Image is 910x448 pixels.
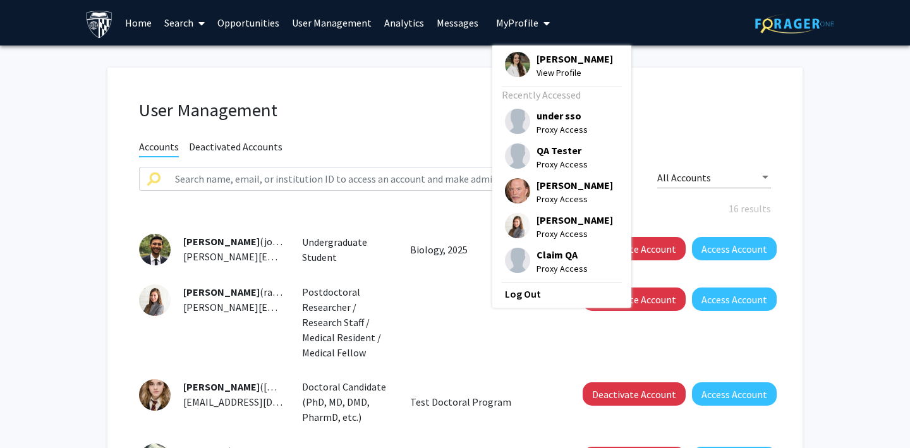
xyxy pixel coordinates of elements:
img: Profile Picture [505,109,530,134]
span: Proxy Access [537,157,588,171]
span: Proxy Access [537,192,613,206]
span: [PERSON_NAME] [537,213,613,227]
p: Biology, 2025 [410,242,554,257]
div: 16 results [130,201,780,216]
span: [PERSON_NAME] [183,235,260,248]
div: Profile Picture[PERSON_NAME]View Profile [505,52,613,80]
img: Profile Picture [139,234,171,265]
button: Access Account [692,382,777,406]
div: Profile Pictureunder ssoProxy Access [505,109,588,136]
span: Proxy Access [537,227,613,241]
p: Test Doctoral Program [410,394,554,409]
span: Claim QA [537,248,588,262]
span: [PERSON_NAME] [537,178,613,192]
div: Profile Picture[PERSON_NAME]Proxy Access [505,213,613,241]
img: Profile Picture [505,52,530,77]
button: Access Account [692,288,777,311]
div: Doctoral Candidate (PhD, MD, DMD, PharmD, etc.) [293,379,401,425]
div: Profile PictureQA TesterProxy Access [505,143,588,171]
span: Deactivated Accounts [189,140,282,156]
div: Undergraduate Student [293,234,401,265]
div: Postdoctoral Researcher / Research Staff / Medical Resident / Medical Fellow [293,284,401,360]
span: [PERSON_NAME] [183,286,260,298]
span: View Profile [537,66,613,80]
span: QA Tester [537,143,588,157]
button: Access Account [692,237,777,260]
span: Proxy Access [537,262,588,275]
h1: User Management [139,99,771,121]
button: Deactivate Account [583,382,686,406]
img: Demo University Logo [85,10,114,39]
button: Deactivate Account [583,237,686,260]
a: Log Out [505,286,619,301]
span: [PERSON_NAME] [183,380,260,393]
span: under sso [537,109,588,123]
img: Profile Picture [505,213,530,238]
a: Analytics [378,1,430,45]
button: Deactivate Account [583,288,686,311]
input: Search name, email, or institution ID to access an account and make admin changes. [167,167,564,191]
div: Profile Picture[PERSON_NAME]Proxy Access [505,178,613,206]
span: [PERSON_NAME][EMAIL_ADDRESS][PERSON_NAME][DOMAIN_NAME] [183,301,488,313]
span: All Accounts [657,171,711,184]
a: Messages [430,1,485,45]
a: Home [119,1,158,45]
span: [PERSON_NAME][EMAIL_ADDRESS][PERSON_NAME][DOMAIN_NAME] [183,250,488,263]
span: ([PERSON_NAME]) [183,380,342,393]
a: Opportunities [211,1,286,45]
iframe: Chat [9,391,54,439]
span: Proxy Access [537,123,588,136]
span: Accounts [139,140,179,157]
span: [PERSON_NAME] [537,52,613,66]
img: ForagerOne Logo [755,14,834,33]
a: Search [158,1,211,45]
img: Profile Picture [505,248,530,273]
span: (joedoe) [183,235,296,248]
img: Profile Picture [139,284,171,316]
span: (racheldoe) [183,286,310,298]
img: Profile Picture [505,178,530,203]
img: Profile Picture [505,143,530,169]
div: Recently Accessed [502,87,619,102]
img: Profile Picture [139,379,171,411]
div: Profile PictureClaim QAProxy Access [505,248,588,275]
a: User Management [286,1,378,45]
span: [EMAIL_ADDRESS][DOMAIN_NAME] [183,396,337,408]
span: My Profile [496,16,538,29]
